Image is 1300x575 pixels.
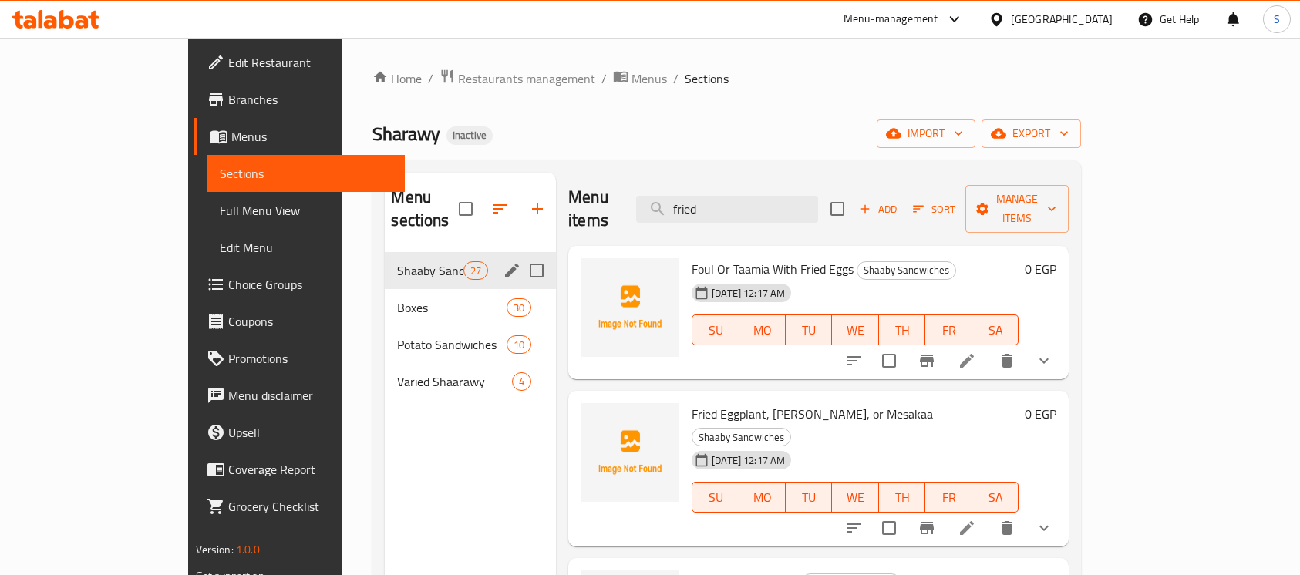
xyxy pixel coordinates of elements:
span: S [1274,11,1280,28]
button: delete [988,342,1026,379]
span: Sections [220,164,393,183]
button: Add section [519,190,556,227]
span: Coupons [228,312,393,331]
button: show more [1026,509,1063,546]
nav: Menu sections [385,246,556,406]
div: Shaaby Sandwiches [857,261,956,280]
h2: Menu items [568,186,618,232]
a: Edit menu item [958,351,976,370]
button: Branch-specific-item [908,342,945,379]
span: Branches [228,90,393,109]
span: WE [838,486,872,509]
span: Potato Sandwiches [397,335,506,354]
div: Shaaby Sandwiches [692,428,791,446]
span: Edit Restaurant [228,53,393,72]
button: export [982,119,1081,148]
div: Boxes30 [385,289,556,326]
span: Sort sections [482,190,519,227]
input: search [636,196,818,223]
a: Restaurants management [440,69,595,89]
h6: 0 EGP [1025,403,1056,425]
span: FR [931,486,965,509]
a: Coverage Report [194,451,406,488]
a: Choice Groups [194,266,406,303]
div: items [507,298,531,317]
span: Shaaby Sandwiches [857,261,955,279]
span: Varied Shaarawy [397,372,512,391]
button: TH [879,482,925,513]
span: FR [931,319,965,341]
a: Edit Restaurant [194,44,406,81]
button: SA [972,482,1019,513]
div: Menu-management [844,10,938,29]
span: Fried Eggplant, [PERSON_NAME], or Mesakaa [692,402,933,425]
span: TU [792,486,826,509]
div: Varied Shaarawy4 [385,363,556,400]
span: [DATE] 12:17 AM [706,453,791,468]
span: Grocery Checklist [228,497,393,516]
span: Edit Menu [220,238,393,257]
h2: Menu sections [391,186,459,232]
div: Shaaby Sandwiches27edit [385,252,556,289]
span: Full Menu View [220,201,393,220]
a: Coupons [194,303,406,340]
button: sort-choices [836,342,873,379]
span: Sort [913,200,955,218]
button: TU [786,482,832,513]
div: [GEOGRAPHIC_DATA] [1011,11,1113,28]
div: items [512,372,531,391]
img: Foul Or Taamia With Fried Eggs [581,258,679,357]
a: Grocery Checklist [194,488,406,525]
span: import [889,124,963,143]
a: Sections [207,155,406,192]
span: MO [746,486,780,509]
img: Fried Eggplant, Baba Ghanoug, or Mesakaa [581,403,679,502]
span: SU [699,319,733,341]
a: Promotions [194,340,406,377]
button: FR [925,482,972,513]
button: WE [832,482,878,513]
a: Menus [613,69,667,89]
span: Foul Or Taamia With Fried Eggs [692,257,854,281]
span: Add [857,200,899,218]
span: MO [746,319,780,341]
button: Add [854,197,903,221]
li: / [673,69,679,88]
div: items [507,335,531,354]
svg: Show Choices [1035,519,1053,537]
span: Manage items [978,190,1056,228]
button: FR [925,314,972,345]
span: Menus [231,127,393,146]
span: Shaaby Sandwiches [692,429,790,446]
span: Upsell [228,423,393,442]
svg: Show Choices [1035,351,1053,370]
div: Boxes [397,298,506,317]
button: MO [739,482,786,513]
button: TU [786,314,832,345]
span: Inactive [446,129,493,142]
span: TU [792,319,826,341]
button: SA [972,314,1019,345]
a: Edit Menu [207,229,406,266]
span: Menu disclaimer [228,386,393,405]
button: import [877,119,975,148]
div: items [463,261,488,280]
span: SA [978,319,1012,341]
span: TH [885,486,919,509]
span: Coverage Report [228,460,393,479]
li: / [428,69,433,88]
button: TH [879,314,925,345]
button: MO [739,314,786,345]
span: 10 [507,338,530,352]
span: Shaaby Sandwiches [397,261,463,280]
div: Potato Sandwiches10 [385,326,556,363]
button: Branch-specific-item [908,509,945,546]
li: / [601,69,607,88]
div: Inactive [446,126,493,145]
button: delete [988,509,1026,546]
button: sort-choices [836,509,873,546]
span: Select all sections [450,193,482,225]
button: SU [692,482,739,513]
span: Restaurants management [458,69,595,88]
